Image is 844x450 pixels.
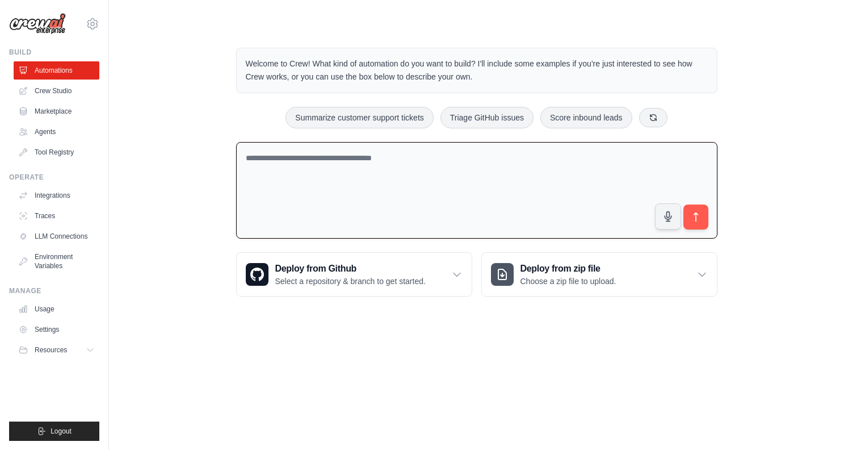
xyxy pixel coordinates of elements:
[51,427,72,436] span: Logout
[285,107,433,128] button: Summarize customer support tickets
[246,57,708,84] p: Welcome to Crew! What kind of automation do you want to build? I'll include some examples if you'...
[14,227,99,245] a: LLM Connections
[9,422,99,441] button: Logout
[14,123,99,141] a: Agents
[275,262,426,276] h3: Deploy from Github
[14,300,99,318] a: Usage
[9,173,99,182] div: Operate
[14,207,99,225] a: Traces
[275,276,426,287] p: Select a repository & branch to get started.
[14,82,99,100] a: Crew Studio
[14,143,99,161] a: Tool Registry
[787,395,844,450] iframe: Chat Widget
[14,248,99,275] a: Environment Variables
[14,320,99,339] a: Settings
[540,107,632,128] button: Score inbound leads
[14,102,99,120] a: Marketplace
[520,262,616,276] h3: Deploy from zip file
[9,13,66,35] img: Logo
[35,345,67,355] span: Resources
[9,48,99,57] div: Build
[14,186,99,205] a: Integrations
[14,341,99,359] button: Resources
[440,107,534,128] button: Triage GitHub issues
[14,61,99,80] a: Automations
[520,276,616,287] p: Choose a zip file to upload.
[9,286,99,295] div: Manage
